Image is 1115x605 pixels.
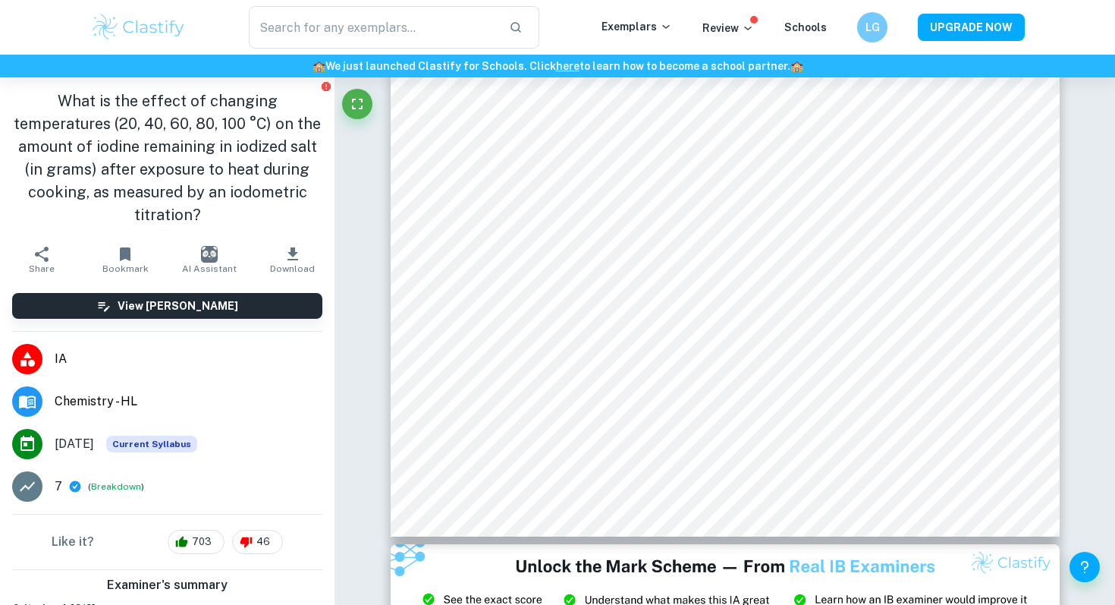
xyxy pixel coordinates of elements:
[6,576,328,594] h6: Examiner's summary
[251,238,334,281] button: Download
[270,263,315,274] span: Download
[313,60,325,72] span: 🏫
[784,21,827,33] a: Schools
[342,89,372,119] button: Fullscreen
[55,392,322,411] span: Chemistry - HL
[55,350,322,368] span: IA
[857,12,887,43] button: LG
[248,534,278,550] span: 46
[168,530,225,554] div: 703
[12,90,322,226] h1: What is the effect of changing temperatures (20, 40, 60, 80, 100 °C) on the amount of iodine rema...
[29,263,55,274] span: Share
[201,246,218,263] img: AI Assistant
[52,533,94,551] h6: Like it?
[702,20,754,36] p: Review
[249,6,497,49] input: Search for any exemplars...
[790,60,803,72] span: 🏫
[83,238,167,281] button: Bookmark
[1069,552,1100,582] button: Help and Feedback
[918,14,1025,41] button: UPGRADE NOW
[55,477,62,496] p: 7
[88,480,144,494] span: ( )
[106,436,197,452] div: This exemplar is based on the current syllabus. Feel free to refer to it for inspiration/ideas wh...
[91,480,141,493] button: Breakdown
[232,530,283,554] div: 46
[12,293,322,319] button: View [PERSON_NAME]
[556,60,579,72] a: here
[90,12,187,43] img: Clastify logo
[601,18,672,35] p: Exemplars
[168,238,251,281] button: AI Assistant
[184,534,220,550] span: 703
[182,263,237,274] span: AI Assistant
[864,19,881,36] h6: LG
[320,80,331,92] button: Report issue
[3,58,1112,74] h6: We just launched Clastify for Schools. Click to learn how to become a school partner.
[102,263,149,274] span: Bookmark
[118,298,238,314] h6: View [PERSON_NAME]
[55,435,94,453] span: [DATE]
[106,436,197,452] span: Current Syllabus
